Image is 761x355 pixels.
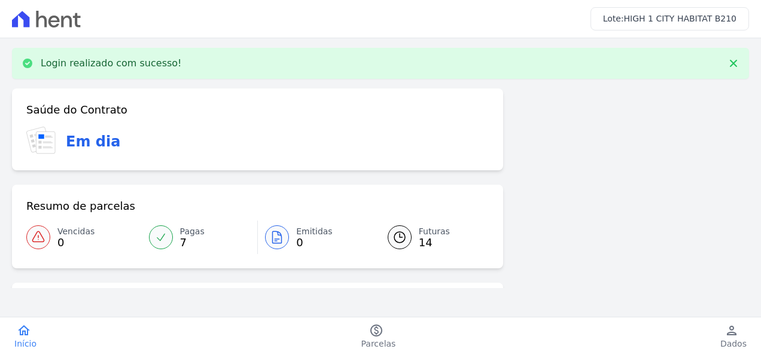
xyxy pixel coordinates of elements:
[296,225,333,238] span: Emitidas
[57,225,95,238] span: Vencidas
[66,131,120,152] h3: Em dia
[26,103,127,117] h3: Saúde do Contrato
[296,238,333,247] span: 0
[419,238,450,247] span: 14
[57,238,95,247] span: 0
[624,14,736,23] span: HIGH 1 CITY HABITAT B210
[603,13,736,25] h3: Lote:
[41,57,182,69] p: Login realizado com sucesso!
[361,338,396,350] span: Parcelas
[17,323,31,338] i: home
[14,338,36,350] span: Início
[373,221,489,254] a: Futuras 14
[180,225,205,238] span: Pagas
[26,221,142,254] a: Vencidas 0
[419,225,450,238] span: Futuras
[142,221,258,254] a: Pagas 7
[369,323,383,338] i: paid
[26,199,135,213] h3: Resumo de parcelas
[180,238,205,247] span: 7
[720,338,747,350] span: Dados
[347,323,410,350] a: paidParcelas
[706,323,761,350] a: personDados
[725,323,739,338] i: person
[258,221,373,254] a: Emitidas 0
